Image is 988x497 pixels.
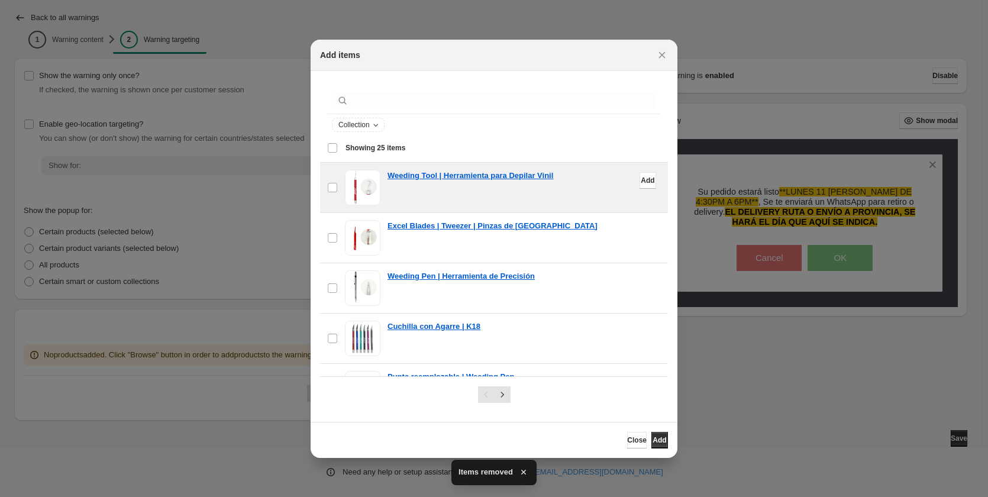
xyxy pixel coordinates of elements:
span: Close [627,435,647,445]
img: Cuchilla con Agarre | K18 [345,321,380,356]
span: Add [641,176,654,185]
a: Punta reemplazable | Weeding Pen [388,371,514,383]
span: Add [653,435,666,445]
button: Close [654,47,670,63]
a: Excel Blades | Tweezer | Pinzas de [GEOGRAPHIC_DATA] [388,220,598,232]
button: Next [494,386,511,403]
button: Add [640,172,656,189]
img: Weeding Tool | Herramienta para Depilar Vinil [345,170,380,205]
img: Weeding Pen | Herramienta de Precisión [345,270,380,306]
a: Weeding Tool | Herramienta para Depilar Vinil [388,170,553,182]
button: Collection [332,118,384,131]
nav: Pagination [478,386,511,403]
button: Close [627,432,647,448]
a: Cuchilla con Agarre | K18 [388,321,480,333]
span: Showing 25 items [346,143,405,153]
h2: Add items [320,49,360,61]
img: Punta reemplazable | Weeding Pen [345,371,380,406]
button: Add [651,432,668,448]
img: Excel Blades | Tweezer | Pinzas de Punta Curva [345,220,380,256]
span: Items removed [459,466,513,478]
span: Collection [338,120,370,130]
a: Weeding Pen | Herramienta de Precisión [388,270,535,282]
